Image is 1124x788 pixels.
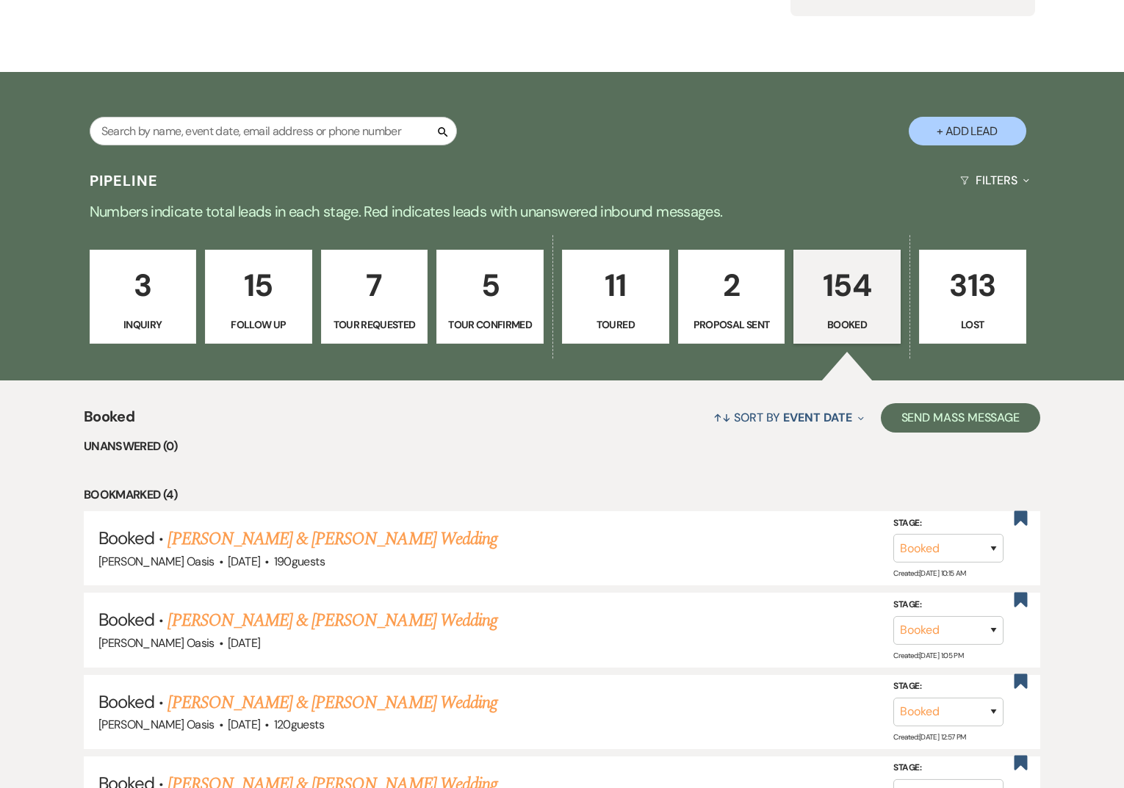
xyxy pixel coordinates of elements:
[688,261,776,310] p: 2
[929,317,1017,333] p: Lost
[98,554,215,569] span: [PERSON_NAME] Oasis
[98,608,154,631] span: Booked
[33,200,1091,223] p: Numbers indicate total leads in each stage. Red indicates leads with unanswered inbound messages.
[919,250,1026,344] a: 313Lost
[98,717,215,732] span: [PERSON_NAME] Oasis
[99,317,187,333] p: Inquiry
[90,250,197,344] a: 3Inquiry
[90,117,457,145] input: Search by name, event date, email address or phone number
[562,250,669,344] a: 11Toured
[167,526,497,552] a: [PERSON_NAME] & [PERSON_NAME] Wedding
[893,679,1004,695] label: Stage:
[99,261,187,310] p: 3
[893,516,1004,532] label: Stage:
[572,317,660,333] p: Toured
[893,732,965,742] span: Created: [DATE] 12:57 PM
[678,250,785,344] a: 2Proposal Sent
[783,410,851,425] span: Event Date
[929,261,1017,310] p: 313
[881,403,1041,433] button: Send Mass Message
[98,690,154,713] span: Booked
[893,760,1004,776] label: Stage:
[167,607,497,634] a: [PERSON_NAME] & [PERSON_NAME] Wedding
[84,485,1040,505] li: Bookmarked (4)
[893,597,1004,613] label: Stage:
[228,635,260,651] span: [DATE]
[793,250,901,344] a: 154Booked
[215,261,303,310] p: 15
[893,568,965,578] span: Created: [DATE] 10:15 AM
[331,261,419,310] p: 7
[274,717,324,732] span: 120 guests
[228,717,260,732] span: [DATE]
[90,170,159,191] h3: Pipeline
[446,261,534,310] p: 5
[446,317,534,333] p: Tour Confirmed
[98,527,154,549] span: Booked
[954,161,1034,200] button: Filters
[688,317,776,333] p: Proposal Sent
[205,250,312,344] a: 15Follow Up
[803,261,891,310] p: 154
[321,250,428,344] a: 7Tour Requested
[274,554,325,569] span: 190 guests
[713,410,731,425] span: ↑↓
[572,261,660,310] p: 11
[707,398,869,437] button: Sort By Event Date
[331,317,419,333] p: Tour Requested
[436,250,544,344] a: 5Tour Confirmed
[84,405,134,437] span: Booked
[167,690,497,716] a: [PERSON_NAME] & [PERSON_NAME] Wedding
[909,117,1026,145] button: + Add Lead
[98,635,215,651] span: [PERSON_NAME] Oasis
[84,437,1040,456] li: Unanswered (0)
[215,317,303,333] p: Follow Up
[893,651,963,660] span: Created: [DATE] 1:05 PM
[803,317,891,333] p: Booked
[228,554,260,569] span: [DATE]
